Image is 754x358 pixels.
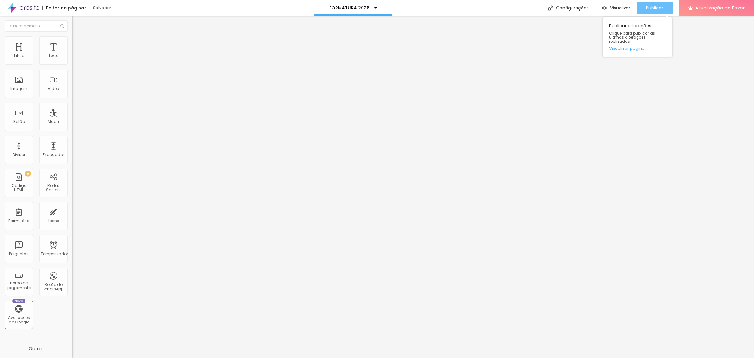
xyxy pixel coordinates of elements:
font: Novo [15,299,23,303]
font: Botão [13,119,25,124]
font: Clique para publicar as últimas alterações realizadas [609,31,655,44]
font: Texto [48,53,58,58]
font: Título [14,53,24,58]
font: Código HTML [12,183,26,193]
font: Publicar alterações [609,23,651,29]
font: Outros [29,345,44,352]
font: Botão de pagamento [7,280,31,290]
font: Perguntas [9,251,29,256]
font: Avaliações do Google [8,315,30,325]
font: Divisor [13,152,25,157]
font: Visualizar página [609,45,645,51]
iframe: Editor [72,16,754,358]
font: Mapa [48,119,59,124]
button: Publicar [637,2,673,14]
font: Temporizador [41,251,68,256]
font: Ícone [48,218,59,223]
font: Publicar [646,5,663,11]
font: Visualizar [610,5,630,11]
font: Formulário [8,218,29,223]
font: Salvador... [93,5,114,10]
font: Atualização do Fazer [695,4,745,11]
font: Redes Sociais [46,183,61,193]
button: Visualizar [595,2,637,14]
img: Ícone [60,24,64,28]
font: Configurações [556,5,589,11]
font: Botão do WhatsApp [43,282,63,292]
font: Vídeo [48,86,59,91]
a: Visualizar página [609,46,666,50]
img: Ícone [548,5,553,11]
font: Imagem [10,86,27,91]
img: view-1.svg [602,5,607,11]
input: Buscar elemento [5,20,68,32]
font: FORMATURA 2026 [329,5,369,11]
font: Editor de páginas [46,5,87,11]
font: Espaçador [43,152,64,157]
